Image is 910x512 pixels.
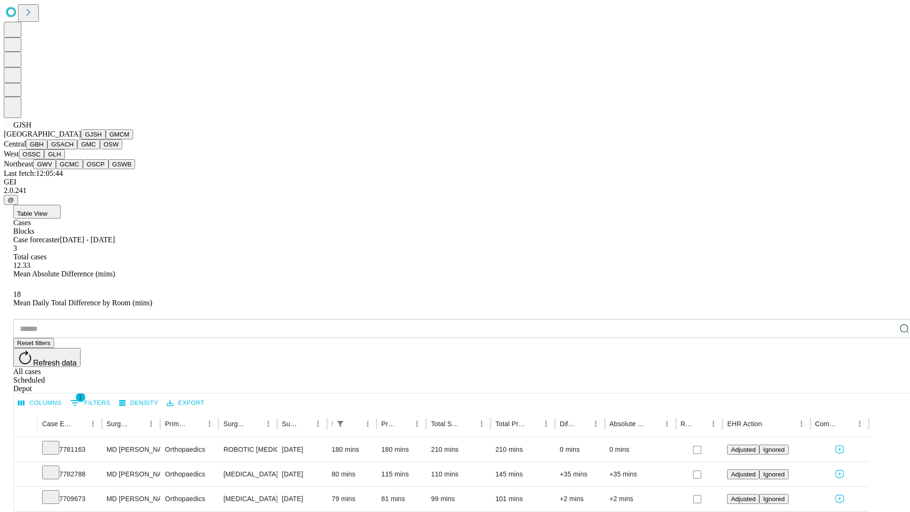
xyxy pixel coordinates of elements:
[815,420,839,428] div: Comments
[109,159,136,169] button: GSWB
[397,417,410,430] button: Sort
[4,169,63,177] span: Last fetch: 12:05:44
[44,149,64,159] button: GLH
[13,244,17,252] span: 3
[311,417,325,430] button: Menu
[107,462,155,486] div: MD [PERSON_NAME] [PERSON_NAME] Md
[4,195,18,205] button: @
[203,417,216,430] button: Menu
[763,417,776,430] button: Sort
[17,339,50,347] span: Reset filters
[727,469,759,479] button: Adjusted
[495,487,550,511] div: 101 mins
[190,417,203,430] button: Sort
[610,420,646,428] div: Absolute Difference
[17,210,47,217] span: Table View
[4,178,906,186] div: GEI
[840,417,853,430] button: Sort
[763,446,784,453] span: Ignored
[42,420,72,428] div: Case Epic Id
[68,395,113,411] button: Show filters
[76,393,85,402] span: 1
[495,462,550,486] div: 145 mins
[73,417,86,430] button: Sort
[262,417,275,430] button: Menu
[853,417,866,430] button: Menu
[47,139,77,149] button: GSACH
[33,159,56,169] button: GWV
[731,471,755,478] span: Adjusted
[282,462,322,486] div: [DATE]
[18,442,33,458] button: Expand
[560,487,600,511] div: +2 mins
[759,469,788,479] button: Ignored
[77,139,100,149] button: GMC
[332,462,372,486] div: 80 mins
[731,495,755,503] span: Adjusted
[495,438,550,462] div: 210 mins
[431,462,486,486] div: 110 mins
[33,359,77,367] span: Refresh data
[18,491,33,508] button: Expand
[117,396,161,411] button: Density
[332,420,333,428] div: Scheduled In Room Duration
[223,438,272,462] div: ROBOTIC [MEDICAL_DATA] KNEE TOTAL
[431,487,486,511] div: 99 mins
[298,417,311,430] button: Sort
[382,438,422,462] div: 180 mins
[382,487,422,511] div: 81 mins
[382,420,397,428] div: Predicted In Room Duration
[131,417,145,430] button: Sort
[8,196,14,203] span: @
[589,417,602,430] button: Menu
[56,159,83,169] button: GCMC
[462,417,475,430] button: Sort
[334,417,347,430] button: Show filters
[13,270,115,278] span: Mean Absolute Difference (mins)
[165,438,214,462] div: Orthopaedics
[13,290,21,298] span: 18
[759,445,788,455] button: Ignored
[282,487,322,511] div: [DATE]
[431,420,461,428] div: Total Scheduled Duration
[81,129,106,139] button: GJSH
[727,420,762,428] div: EHR Action
[4,186,906,195] div: 2.0.241
[13,348,81,367] button: Refresh data
[795,417,808,430] button: Menu
[727,445,759,455] button: Adjusted
[223,420,247,428] div: Surgery Name
[707,417,720,430] button: Menu
[42,487,97,511] div: 7709673
[42,438,97,462] div: 7781163
[495,420,525,428] div: Total Predicted Duration
[16,396,64,411] button: Select columns
[107,438,155,462] div: MD [PERSON_NAME] [PERSON_NAME] Md
[13,261,30,269] span: 12.33
[763,471,784,478] span: Ignored
[248,417,262,430] button: Sort
[13,253,46,261] span: Total cases
[13,205,61,219] button: Table View
[693,417,707,430] button: Sort
[4,160,33,168] span: Northeast
[727,494,759,504] button: Adjusted
[660,417,673,430] button: Menu
[348,417,361,430] button: Sort
[106,129,133,139] button: GMCM
[164,396,207,411] button: Export
[13,121,31,129] span: GJSH
[681,420,693,428] div: Resolved in EHR
[107,420,130,428] div: Surgeon Name
[382,462,422,486] div: 115 mins
[18,466,33,483] button: Expand
[431,438,486,462] div: 210 mins
[610,487,671,511] div: +2 mins
[145,417,158,430] button: Menu
[4,150,19,158] span: West
[42,462,97,486] div: 7782788
[560,420,575,428] div: Difference
[165,420,189,428] div: Primary Service
[19,149,45,159] button: OSSC
[223,487,272,511] div: [MEDICAL_DATA] WITH [MEDICAL_DATA] REPAIR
